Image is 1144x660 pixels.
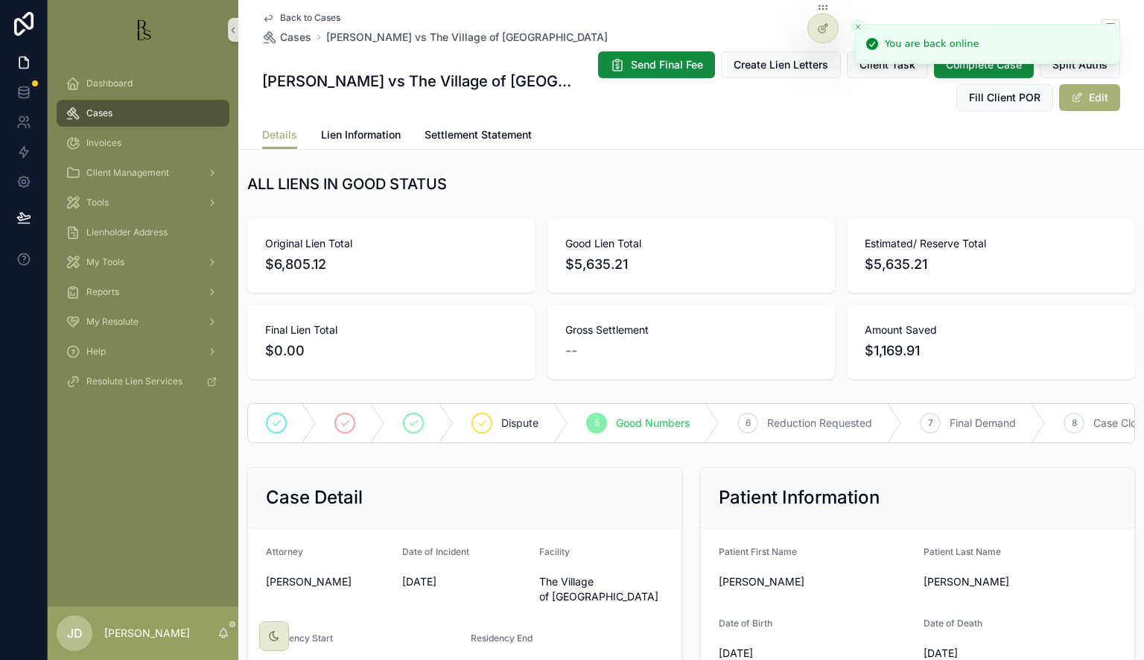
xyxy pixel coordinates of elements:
h2: Case Detail [266,486,363,510]
span: Residency End [471,632,533,644]
span: Reports [86,286,119,298]
a: Dashboard [57,70,229,97]
span: Reduction Requested [767,416,872,431]
span: Back to Cases [280,12,340,24]
a: Reports [57,279,229,305]
span: Dispute [501,416,538,431]
a: Client Management [57,159,229,186]
span: Good Numbers [616,416,690,431]
a: My Tools [57,249,229,276]
span: $5,635.21 [565,254,818,275]
a: My Resolute [57,308,229,335]
span: Lienholder Address [86,226,168,238]
span: My Tools [86,256,124,268]
span: [PERSON_NAME] [266,574,390,589]
span: Cases [280,30,311,45]
span: Dashboard [86,77,133,89]
a: Invoices [57,130,229,156]
span: 7 [928,417,933,429]
span: JD [67,624,83,642]
span: Create Lien Letters [734,57,828,72]
a: Cases [262,30,311,45]
span: Patient First Name [719,546,797,557]
button: Close toast [851,19,865,34]
span: Details [262,127,297,142]
span: -- [565,340,577,361]
span: $5,635.21 [865,254,1117,275]
button: Client Task [847,51,928,78]
span: Estimated/ Reserve Total [865,236,1117,251]
button: Split Auths [1040,51,1120,78]
span: Patient Last Name [924,546,1001,557]
span: Final Demand [950,416,1016,431]
h2: Patient Information [719,486,880,510]
span: Date of Death [924,618,982,629]
div: scrollable content [48,60,238,414]
h1: [PERSON_NAME] vs The Village of [GEOGRAPHIC_DATA] [262,71,573,92]
span: Tools [86,197,109,209]
span: [PERSON_NAME] [924,574,1116,589]
span: Lien Information [321,127,401,142]
a: Lien Information [321,121,401,151]
span: Split Auths [1052,57,1108,72]
span: 8 [1072,417,1077,429]
span: Complete Case [946,57,1022,72]
span: [PERSON_NAME] [719,574,912,589]
button: Edit [1059,84,1120,111]
span: The Village of [GEOGRAPHIC_DATA] [539,574,664,604]
a: Settlement Statement [425,121,532,151]
a: [PERSON_NAME] vs The Village of [GEOGRAPHIC_DATA] [326,30,608,45]
span: $0.00 [265,340,518,361]
a: Details [262,121,297,150]
span: Date of Incident [402,546,469,557]
button: Fill Client POR [956,84,1053,111]
a: Help [57,338,229,365]
span: My Resolute [86,316,139,328]
a: Lienholder Address [57,219,229,246]
span: Settlement Statement [425,127,532,142]
span: Amount Saved [865,323,1117,337]
span: [DATE] [402,574,527,589]
p: [PERSON_NAME] [104,626,190,641]
span: Final Lien Total [265,323,518,337]
button: Send Final Fee [598,51,715,78]
span: $6,805.12 [265,254,518,275]
a: Cases [57,100,229,127]
span: Help [86,346,106,358]
a: Resolute Lien Services [57,368,229,395]
span: Send Final Fee [631,57,703,72]
h1: ALL LIENS IN GOOD STATUS [247,174,447,194]
button: Create Lien Letters [721,51,841,78]
span: Residency Start [266,632,333,644]
span: Gross Settlement [565,323,818,337]
span: 5 [594,417,600,429]
div: You are back online [885,37,979,51]
span: Good Lien Total [565,236,818,251]
span: Cases [86,107,112,119]
span: Original Lien Total [265,236,518,251]
img: App logo [131,18,155,42]
span: Facility [539,546,570,557]
span: Attorney [266,546,303,557]
button: Complete Case [934,51,1034,78]
span: Client Task [859,57,915,72]
a: Tools [57,189,229,216]
span: Client Management [86,167,169,179]
span: Fill Client POR [969,90,1040,105]
span: Date of Birth [719,618,772,629]
span: Invoices [86,137,121,149]
span: $1,169.91 [865,340,1117,361]
a: Back to Cases [262,12,340,24]
span: 6 [746,417,751,429]
span: Resolute Lien Services [86,375,182,387]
